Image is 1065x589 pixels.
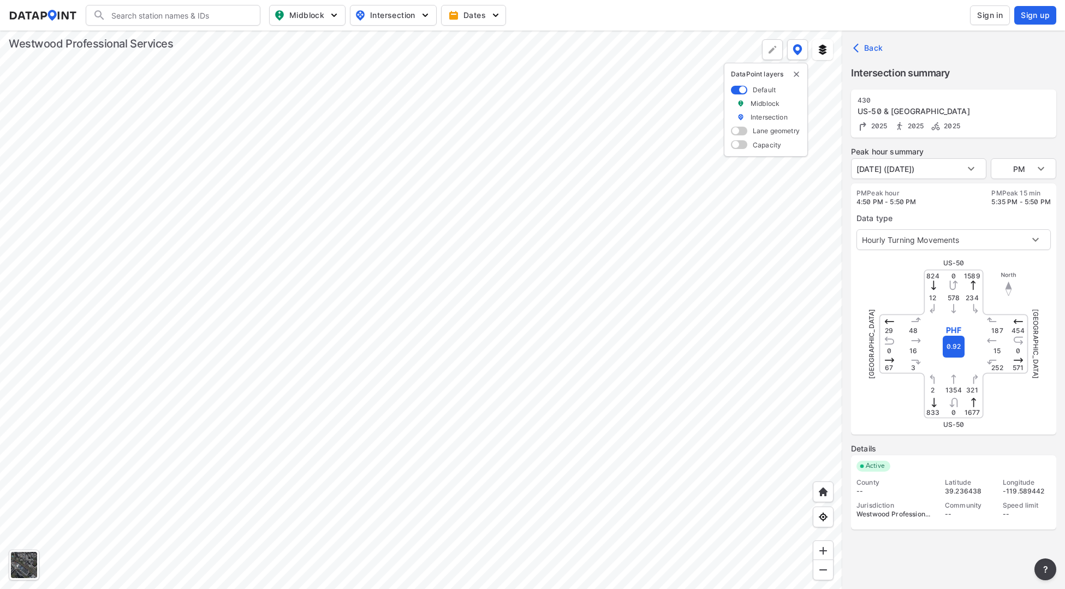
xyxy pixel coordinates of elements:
[818,564,829,575] img: MAAAAAElFTkSuQmCC
[818,486,829,497] img: +XpAUvaXAN7GudzAAAAAElFTkSuQmCC
[792,70,801,79] img: close-external-leyer.3061a1c7.svg
[813,560,834,580] div: Zoom out
[1041,563,1050,576] span: ?
[930,121,941,132] img: Bicycle count
[858,106,1025,117] div: US-50 & Dayton Valley Rd
[970,5,1010,25] button: Sign in
[751,112,788,122] label: Intersection
[991,198,1051,206] span: 5:35 PM - 5:50 PM
[813,540,834,561] div: Zoom in
[1012,6,1056,25] a: Sign up
[1032,309,1040,379] span: [GEOGRAPHIC_DATA]
[817,44,828,55] img: layers.ee07997e.svg
[450,10,499,21] span: Dates
[945,501,993,510] div: Community
[851,66,1056,81] label: Intersection summary
[991,158,1056,179] div: PM
[354,9,367,22] img: map_pin_int.54838e6b.svg
[1021,10,1050,21] span: Sign up
[737,112,745,122] img: marker_Intersection.6861001b.svg
[856,478,935,487] div: County
[787,39,808,60] button: DataPoint layers
[813,481,834,502] div: Home
[818,511,829,522] img: zeq5HYn9AnE9l6UmnFLPAAAAAElFTkSuQmCC
[273,9,286,22] img: map_pin_mid.602f9df1.svg
[856,487,935,496] div: --
[945,510,993,519] div: --
[329,10,340,21] img: 5YPKRKmlfpI5mqlR8AD95paCi+0kK1fRFDJSaMmawlwaeJcJwk9O2fotCW5ve9gAAAAASUVORK5CYII=
[812,39,833,60] button: External layers
[851,39,888,57] button: Back
[851,158,986,179] div: [DATE] ([DATE])
[793,44,802,55] img: data-point-layers.37681fc9.svg
[106,7,253,24] input: Search
[762,39,783,60] div: Polygon tool
[861,461,890,472] span: Active
[905,122,924,130] span: 2025
[858,96,1025,105] div: 430
[9,10,77,21] img: dataPointLogo.9353c09d.svg
[856,229,1051,250] div: Hourly Turning Movements
[945,478,993,487] div: Latitude
[753,140,781,150] label: Capacity
[1003,510,1051,519] div: --
[856,510,935,519] div: Westwood Professional Services
[420,10,431,21] img: 5YPKRKmlfpI5mqlR8AD95paCi+0kK1fRFDJSaMmawlwaeJcJwk9O2fotCW5ve9gAAAAASUVORK5CYII=
[968,5,1012,25] a: Sign in
[753,126,800,135] label: Lane geometry
[851,443,1056,454] label: Details
[868,122,888,130] span: 2025
[274,9,338,22] span: Midblock
[441,5,506,26] button: Dates
[731,70,801,79] p: DataPoint layers
[856,189,917,198] label: PM Peak hour
[355,9,430,22] span: Intersection
[858,121,868,132] img: Turning count
[1003,487,1051,496] div: -119.589442
[941,122,960,130] span: 2025
[813,507,834,527] div: View my location
[1003,501,1051,510] div: Speed limit
[1034,558,1056,580] button: more
[851,146,1056,157] label: Peak hour summary
[943,259,965,267] span: US-50
[818,545,829,556] img: ZvzfEJKXnyWIrJytrsY285QMwk63cM6Drc+sIAAAAASUVORK5CYII=
[977,10,1003,21] span: Sign in
[737,99,745,108] img: marker_Midblock.5ba75e30.svg
[9,36,174,51] div: Westwood Professional Services
[867,309,876,379] span: [GEOGRAPHIC_DATA]
[9,550,39,580] div: Toggle basemap
[991,189,1051,198] label: PM Peak 15 min
[855,43,883,53] span: Back
[490,10,501,21] img: 5YPKRKmlfpI5mqlR8AD95paCi+0kK1fRFDJSaMmawlwaeJcJwk9O2fotCW5ve9gAAAAASUVORK5CYII=
[945,487,993,496] div: 39.236438
[753,85,776,94] label: Default
[448,10,459,21] img: calendar-gold.39a51dde.svg
[350,5,437,26] button: Intersection
[269,5,346,26] button: Midblock
[751,99,780,108] label: Midblock
[1014,6,1056,25] button: Sign up
[856,198,917,206] span: 4:50 PM - 5:50 PM
[894,121,905,132] img: Pedestrian count
[767,44,778,55] img: +Dz8AAAAASUVORK5CYII=
[856,213,1051,224] label: Data type
[1003,478,1051,487] div: Longitude
[856,501,935,510] div: Jurisdiction
[792,70,801,79] button: delete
